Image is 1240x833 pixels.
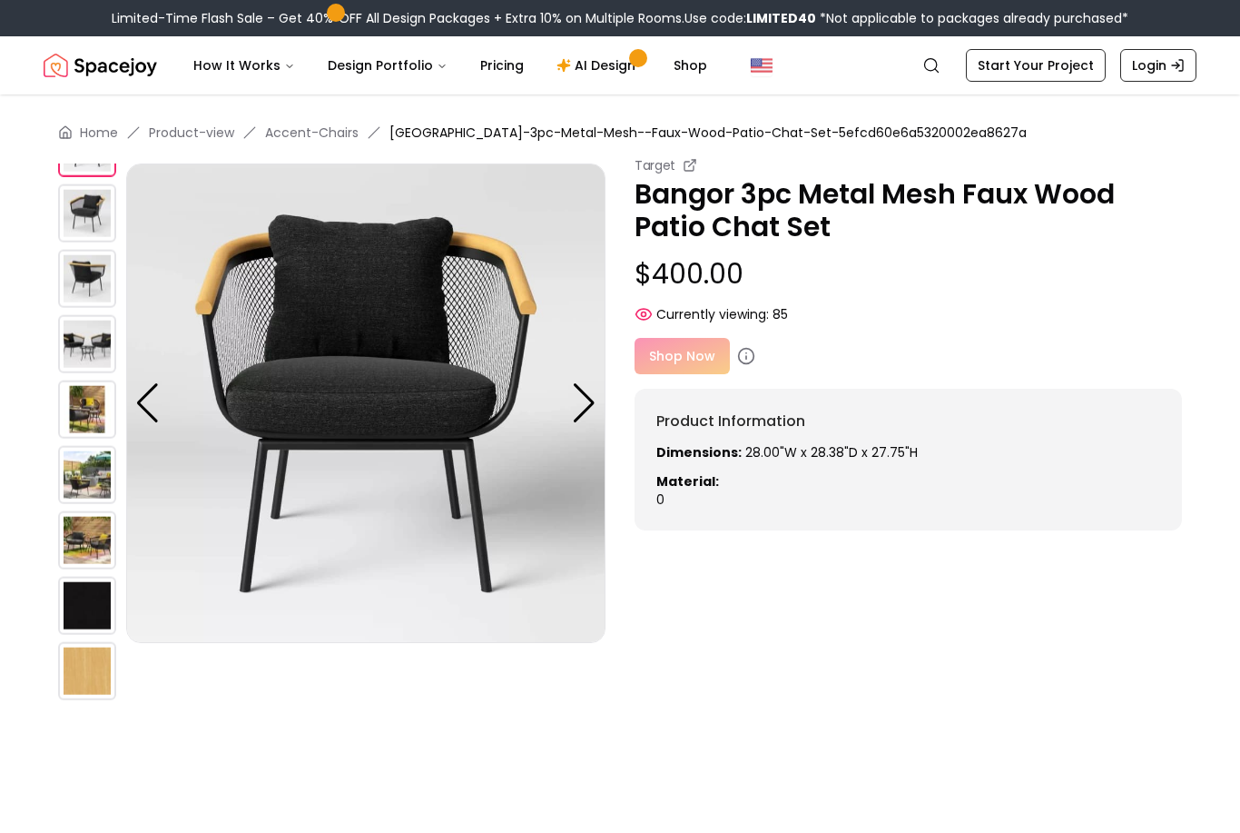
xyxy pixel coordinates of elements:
[44,47,157,84] a: Spacejoy
[684,9,816,27] span: Use code:
[58,315,116,373] img: https://storage.googleapis.com/spacejoy-main/assets/5efcd60e6a5320002ea8627a/product_4_aa3e184ef5ch
[816,9,1128,27] span: *Not applicable to packages already purchased*
[635,178,1182,243] p: Bangor 3pc Metal Mesh Faux Wood Patio Chat Set
[773,305,788,323] span: 85
[635,258,1182,291] p: $400.00
[635,156,675,174] small: Target
[126,164,605,643] img: https://storage.googleapis.com/spacejoy-main/assets/5efcd60e6a5320002ea8627a/product_1_ab6o5h31186i
[80,124,118,142] a: Home
[44,47,157,84] img: Spacejoy Logo
[58,511,116,570] img: https://storage.googleapis.com/spacejoy-main/assets/5efcd60e6a5320002ea8627a/product_7_4ejdn0bd5b4c
[58,642,116,700] img: https://storage.googleapis.com/spacejoy-main/assets/5efcd60e6a5320002ea8627a/product_9_3ed424o226kj
[58,119,116,177] img: https://storage.googleapis.com/spacejoy-main/assets/5efcd60e6a5320002ea8627a/product_1_ab6o5h31186i
[58,577,116,635] img: https://storage.googleapis.com/spacejoy-main/assets/5efcd60e6a5320002ea8627a/product_8_kdm5ok48d6k
[58,124,1182,142] nav: breadcrumb
[179,47,310,84] button: How It Works
[58,250,116,308] img: https://storage.googleapis.com/spacejoy-main/assets/5efcd60e6a5320002ea8627a/product_3_lghb3gge22ib
[656,305,769,323] span: Currently viewing:
[389,124,1027,142] span: [GEOGRAPHIC_DATA]-3pc-Metal-Mesh--Faux-Wood-Patio-Chat-Set-5efcd60e6a5320002ea8627a
[149,124,234,142] a: Product-view
[466,47,538,84] a: Pricing
[58,446,116,504] img: https://storage.googleapis.com/spacejoy-main/assets/5efcd60e6a5320002ea8627a/product_6_5joo8k1ihk68
[751,55,773,76] img: United States
[656,443,1160,509] div: 0
[179,47,722,84] nav: Main
[656,472,719,491] strong: Material:
[656,411,1160,432] h6: Product Information
[112,9,1128,27] div: Limited-Time Flash Sale – Get 40% OFF All Design Packages + Extra 10% on Multiple Rooms.
[1120,49,1196,82] a: Login
[746,9,816,27] b: LIMITED40
[542,47,655,84] a: AI Design
[656,443,742,461] strong: Dimensions:
[656,443,1160,461] p: 28.00"W x 28.38"D x 27.75"H
[44,36,1196,94] nav: Global
[313,47,462,84] button: Design Portfolio
[659,47,722,84] a: Shop
[58,381,116,439] img: https://storage.googleapis.com/spacejoy-main/assets/5efcd60e6a5320002ea8627a/product_5_nnp4m83a5159
[966,49,1106,82] a: Start Your Project
[58,184,116,243] img: https://storage.googleapis.com/spacejoy-main/assets/5efcd60e6a5320002ea8627a/product_2_okg620lhjg4
[265,124,359,142] a: Accent-Chairs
